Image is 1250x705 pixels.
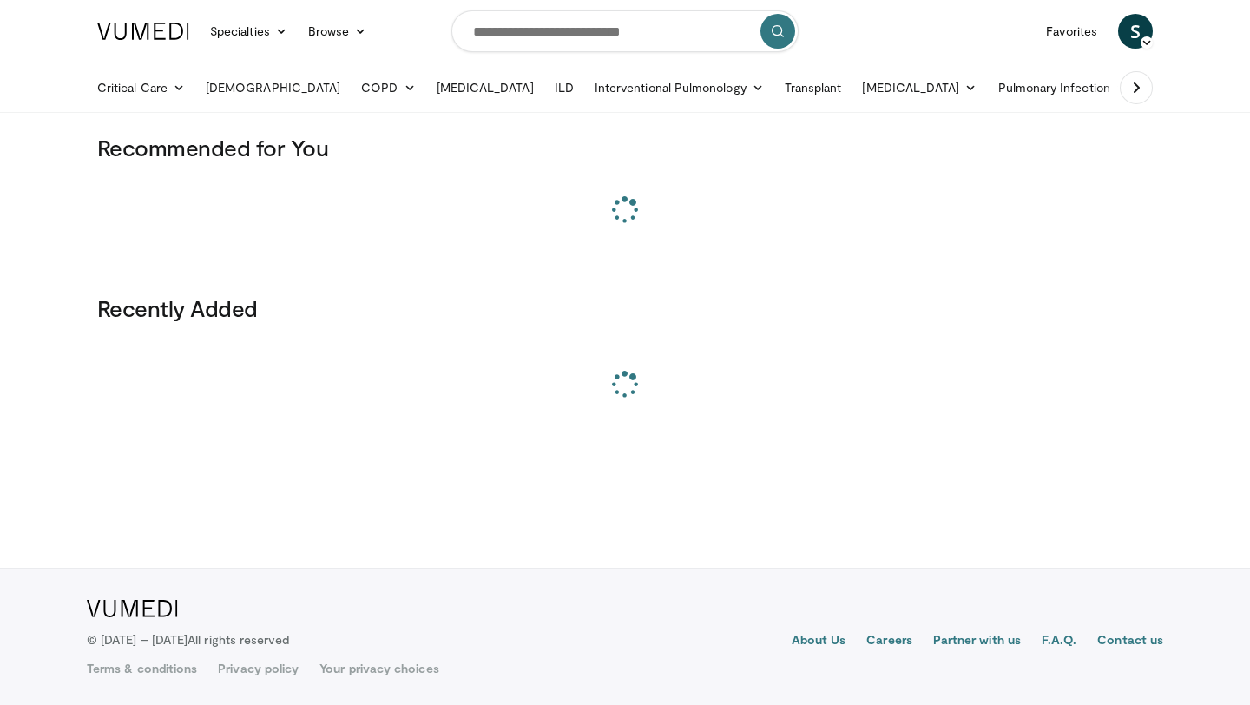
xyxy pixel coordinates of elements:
[298,14,378,49] a: Browse
[866,631,912,652] a: Careers
[87,631,290,649] p: © [DATE] – [DATE]
[1042,631,1076,652] a: F.A.Q.
[187,632,289,647] span: All rights reserved
[97,134,1153,161] h3: Recommended for You
[195,70,351,105] a: [DEMOGRAPHIC_DATA]
[200,14,298,49] a: Specialties
[87,660,197,677] a: Terms & conditions
[1097,631,1163,652] a: Contact us
[584,70,774,105] a: Interventional Pulmonology
[1118,14,1153,49] a: S
[319,660,438,677] a: Your privacy choices
[1036,14,1108,49] a: Favorites
[544,70,584,105] a: ILD
[852,70,987,105] a: [MEDICAL_DATA]
[774,70,852,105] a: Transplant
[792,631,846,652] a: About Us
[87,70,195,105] a: Critical Care
[426,70,544,105] a: [MEDICAL_DATA]
[97,23,189,40] img: VuMedi Logo
[97,294,1153,322] h3: Recently Added
[933,631,1021,652] a: Partner with us
[87,600,178,617] img: VuMedi Logo
[451,10,799,52] input: Search topics, interventions
[351,70,425,105] a: COPD
[218,660,299,677] a: Privacy policy
[988,70,1138,105] a: Pulmonary Infection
